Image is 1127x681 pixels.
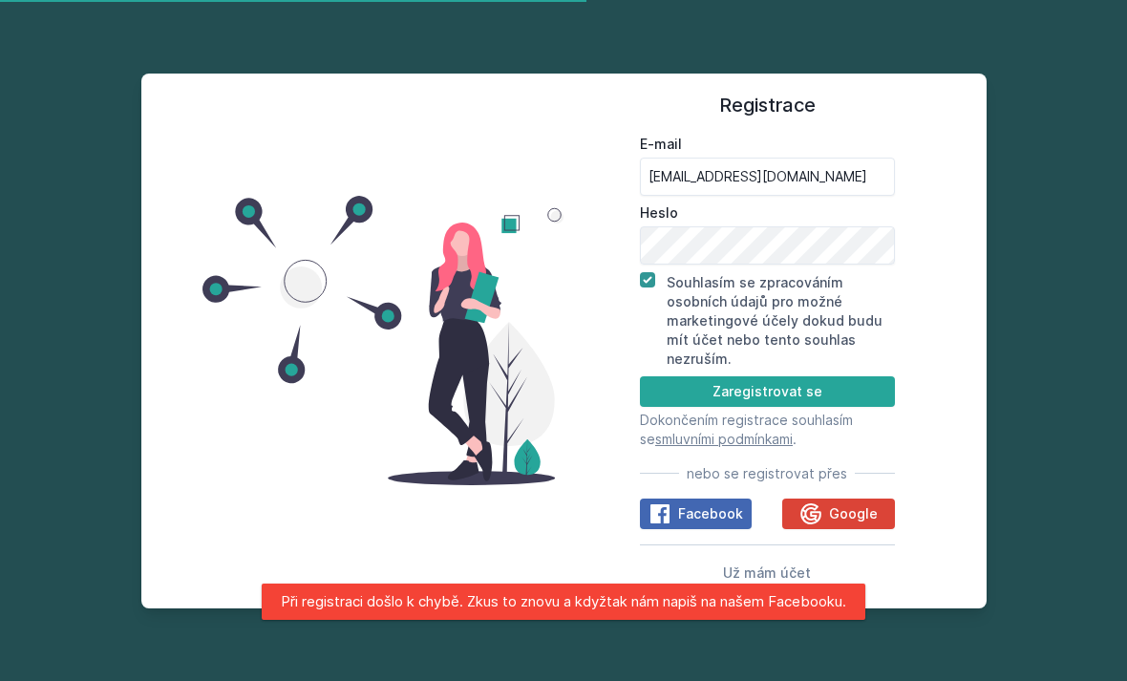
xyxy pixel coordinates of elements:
button: Zaregistrovat se [640,376,895,407]
button: Už mám účet [723,561,811,584]
a: smluvními podmínkami [655,431,793,447]
label: E-mail [640,135,895,154]
span: Google [829,504,878,523]
span: Facebook [678,504,743,523]
label: Souhlasím se zpracováním osobních údajů pro možné marketingové účely dokud budu mít účet nebo ten... [667,274,882,367]
span: nebo se registrovat přes [687,464,847,483]
button: Facebook [640,499,752,529]
div: Při registraci došlo k chybě. Zkus to znovu a kdyžtak nám napiš na našem Facebooku. [262,584,865,620]
p: Dokončením registrace souhlasím se . [640,411,895,449]
label: Heslo [640,203,895,223]
span: Už mám účet [723,564,811,581]
h1: Registrace [640,91,895,119]
button: Google [782,499,894,529]
input: Tvoje e-mailová adresa [640,158,895,196]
